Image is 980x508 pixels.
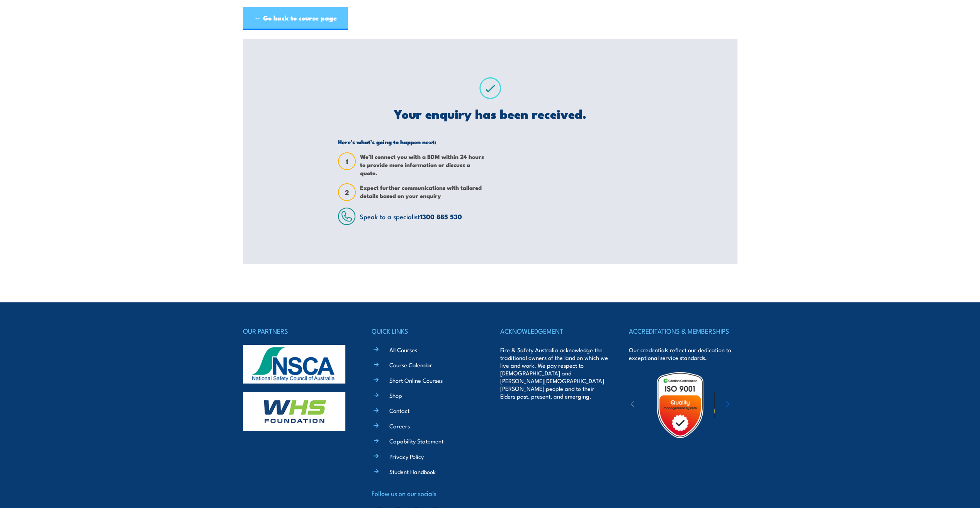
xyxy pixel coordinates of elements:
p: Our credentials reflect our dedication to exceptional service standards. [629,346,737,361]
h4: ACCREDITATIONS & MEMBERSHIPS [629,326,737,336]
h4: Follow us on our socials [372,488,480,499]
a: Short Online Courses [389,376,443,384]
a: 1300 885 530 [420,211,462,222]
span: 2 [339,188,355,196]
a: Careers [389,422,410,430]
a: Contact [389,406,409,414]
a: ← Go back to course page [243,7,348,30]
h4: QUICK LINKS [372,326,480,336]
a: Student Handbook [389,467,436,476]
a: Privacy Policy [389,452,424,460]
a: Shop [389,391,402,399]
h5: Here’s what’s going to happen next: [338,138,484,145]
img: nsca-logo-footer [243,345,345,384]
img: Untitled design (19) [646,371,714,439]
p: Fire & Safety Australia acknowledge the traditional owners of the land on which we live and work.... [500,346,608,400]
h4: ACKNOWLEDGEMENT [500,326,608,336]
span: 1 [339,157,355,165]
span: Expect further communications with tailored details based on your enquiry [360,183,484,201]
h2: Your enquiry has been received. [338,108,642,119]
a: All Courses [389,346,417,354]
h4: OUR PARTNERS [243,326,351,336]
span: We’ll connect you with a BDM within 24 hours to provide more information or discuss a quote. [360,152,484,177]
img: ewpa-logo [714,392,781,418]
a: Capability Statement [389,437,443,445]
a: Course Calendar [389,361,432,369]
img: whs-logo-footer [243,392,345,431]
span: Speak to a specialist [360,211,462,221]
